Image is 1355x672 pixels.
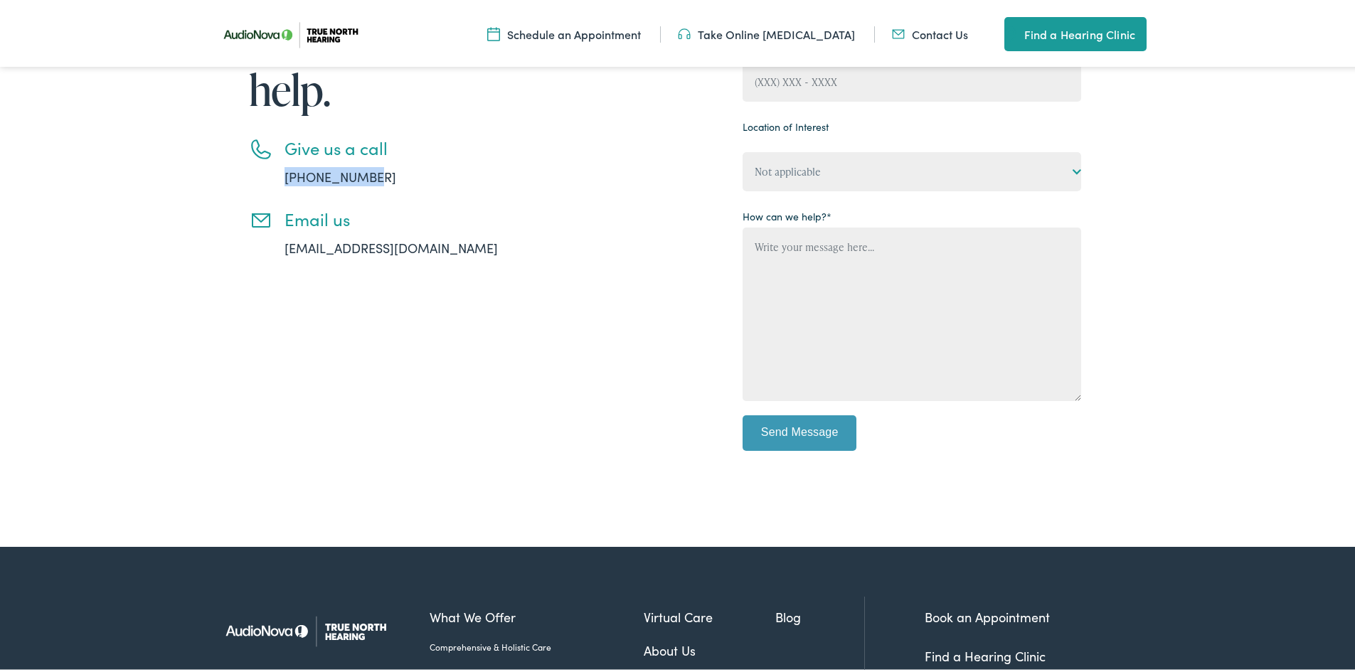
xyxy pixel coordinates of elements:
h3: Give us a call [285,135,541,156]
a: Comprehensive & Holistic Care [430,638,644,651]
a: Find a Hearing Clinic [925,644,1046,662]
img: utility icon [1004,23,1017,40]
a: Virtual Care [644,604,776,624]
input: (XXX) XXX - XXXX [743,60,1081,99]
a: Book an Appointment [925,605,1050,623]
a: Contact Us [892,23,968,39]
img: Mail icon in color code ffb348, used for communication purposes [892,23,905,39]
img: Headphones icon in color code ffb348 [678,23,691,39]
img: Icon symbolizing a calendar in color code ffb348 [487,23,500,39]
a: [PHONE_NUMBER] [285,165,396,183]
a: What We Offer [430,604,644,624]
a: [EMAIL_ADDRESS][DOMAIN_NAME] [285,236,498,254]
img: True North Hearing [213,594,409,663]
h3: Email us [285,206,541,227]
a: About Us [644,638,776,657]
a: Take Online [MEDICAL_DATA] [678,23,855,39]
input: Send Message [743,412,856,448]
a: Find a Hearing Clinic [1004,14,1147,48]
a: Schedule an Appointment [487,23,641,39]
label: Location of Interest [743,117,829,132]
a: Blog [775,604,864,624]
label: How can we help? [743,206,831,221]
